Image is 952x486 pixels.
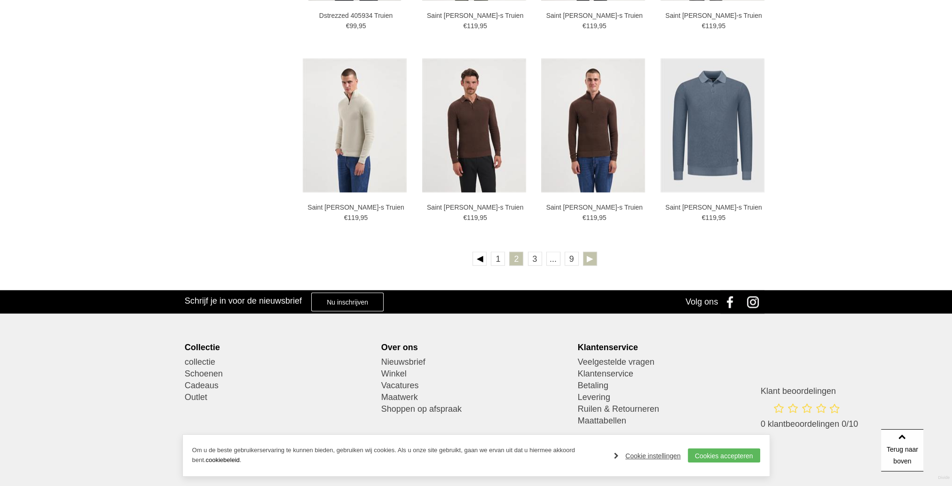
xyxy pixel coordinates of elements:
a: Saint [PERSON_NAME]-s Truien [304,203,408,212]
span: , [716,22,718,30]
span: € [582,22,586,30]
span: € [463,214,467,221]
a: Saint [PERSON_NAME]-s Truien [543,203,646,212]
span: , [357,22,359,30]
h3: Schrijf je in voor de nieuwsbrief [185,296,302,306]
a: 1 [491,251,505,266]
span: 119 [705,22,716,30]
span: 95 [718,214,726,221]
span: , [478,214,480,221]
span: 99 [349,22,357,30]
span: 119 [347,214,358,221]
a: Betaling [578,380,767,392]
span: € [582,214,586,221]
a: Dstrezzed 405934 Truien [304,11,408,20]
div: Over ons [381,342,571,353]
a: Terug naar boven [881,429,923,471]
span: € [702,22,706,30]
span: € [702,214,706,221]
div: Klantenservice [578,342,767,353]
a: Levering [578,392,767,403]
span: 119 [467,22,478,30]
a: Saint [PERSON_NAME]-s Truien [424,203,527,212]
a: Klant beoordelingen 0 klantbeoordelingen 0/10 [761,386,858,439]
div: Collectie [185,342,374,353]
a: cookiebeleid [205,456,239,463]
span: 95 [361,214,368,221]
span: 95 [480,214,487,221]
img: Saint Steve Dominic-s Truien [303,58,407,192]
a: Maatwerk [381,392,571,403]
img: Saint Steve Dominic-s Truien [541,58,645,192]
span: , [597,22,599,30]
a: Saint [PERSON_NAME]-s Truien [543,11,646,20]
span: 95 [599,214,606,221]
span: € [344,214,348,221]
span: , [359,214,361,221]
span: 119 [586,22,597,30]
span: ... [546,251,560,266]
a: Saint [PERSON_NAME]-s Truien [662,11,765,20]
div: Volg ons [685,290,718,314]
span: , [478,22,480,30]
a: Saint [PERSON_NAME]-s Truien [662,203,765,212]
a: collectie [185,356,374,368]
span: € [346,22,350,30]
span: , [716,214,718,221]
a: Vacatures [381,380,571,392]
span: 119 [705,214,716,221]
img: Saint Steve Sander-s Truien [422,58,526,192]
span: 119 [467,214,478,221]
span: 95 [599,22,606,30]
a: Schoenen [185,368,374,380]
a: Klantenservice [578,368,767,380]
a: Ruilen & Retourneren [578,403,767,415]
a: Outlet [185,392,374,403]
a: Cookies accepteren [688,448,760,462]
span: € [463,22,467,30]
a: Maattabellen [578,415,767,427]
a: Saint [PERSON_NAME]-s Truien [424,11,527,20]
a: Instagram [744,290,767,314]
a: 3 [528,251,542,266]
span: 95 [359,22,366,30]
a: Cookie instellingen [614,449,681,463]
a: Veelgestelde vragen [578,356,767,368]
span: 95 [480,22,487,30]
span: , [597,214,599,221]
span: 119 [586,214,597,221]
a: Divide [938,472,950,484]
a: Winkel [381,368,571,380]
img: Saint Steve Sander-s Truien [661,58,764,192]
a: Nieuwsbrief [381,356,571,368]
a: Facebook [720,290,744,314]
h3: Klant beoordelingen [761,386,858,396]
a: 9 [565,251,579,266]
a: 2 [509,251,523,266]
p: Om u de beste gebruikerservaring te kunnen bieden, gebruiken wij cookies. Als u onze site gebruik... [192,446,605,465]
a: Shoppen op afspraak [381,403,571,415]
a: Cadeaus [185,380,374,392]
span: 95 [718,22,726,30]
a: Nu inschrijven [311,292,384,311]
span: 0 klantbeoordelingen 0/10 [761,419,858,429]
